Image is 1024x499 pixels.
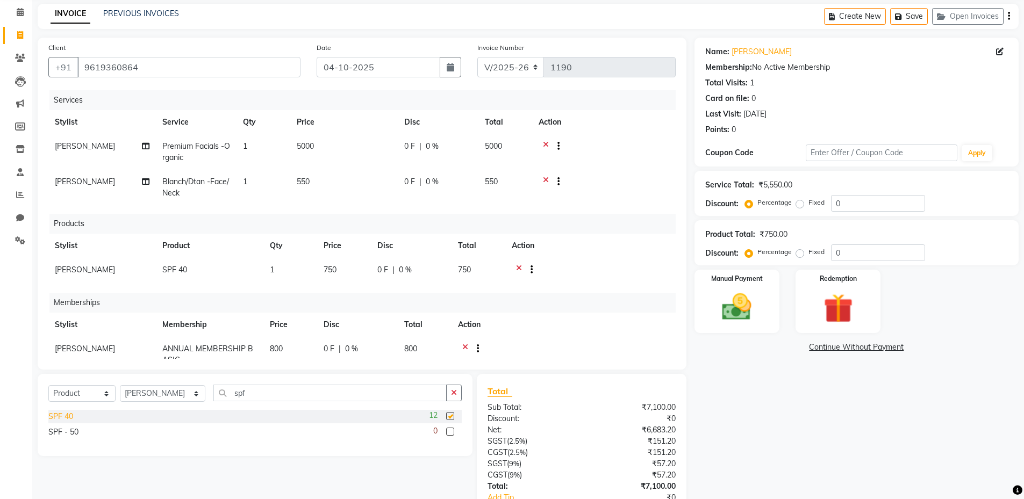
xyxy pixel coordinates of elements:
div: ₹7,100.00 [582,481,684,492]
label: Manual Payment [711,274,763,284]
span: 0 % [345,343,358,355]
span: Premium Facials -Organic [162,141,230,162]
th: Stylist [48,110,156,134]
span: 0 [433,425,438,437]
div: Membership: [705,62,752,73]
span: ANNUAL MEMBERSHIP BASIC [162,344,253,365]
label: Percentage [757,198,792,207]
span: 2.5% [509,437,525,445]
th: Membership [156,313,263,337]
span: | [419,141,421,152]
div: ( ) [479,458,582,469]
div: ₹6,683.20 [582,424,684,436]
div: Product Total: [705,229,755,240]
span: 0 F [404,176,415,187]
div: ₹57.20 [582,469,684,481]
span: 800 [270,344,283,353]
div: ( ) [479,447,582,458]
div: Discount: [479,413,582,424]
input: Search by Name/Mobile/Email/Code [77,57,300,77]
span: 0 % [399,264,412,276]
button: Apply [962,145,992,161]
button: Open Invoices [932,8,1004,25]
div: Discount: [705,248,739,259]
div: 0 [751,93,756,104]
th: Service [156,110,237,134]
div: ₹57.20 [582,458,684,469]
th: Stylist [48,234,156,258]
button: Save [890,8,928,25]
th: Qty [237,110,290,134]
div: ₹0 [582,413,684,424]
span: SPF 40 [162,265,187,274]
span: 9% [509,459,519,468]
label: Invoice Number [477,43,524,53]
div: Name: [705,46,729,57]
span: 9% [510,471,520,479]
div: Total Visits: [705,77,748,89]
label: Redemption [820,274,857,284]
label: Fixed [808,247,825,257]
span: SGST [488,436,507,446]
span: CGST [488,447,507,457]
span: 550 [297,177,310,186]
button: Create New [824,8,886,25]
div: ₹151.20 [582,447,684,458]
th: Disc [371,234,452,258]
label: Client [48,43,66,53]
th: Total [478,110,532,134]
div: ₹750.00 [760,229,787,240]
div: Points: [705,124,729,135]
th: Price [290,110,398,134]
span: 800 [404,344,417,353]
label: Fixed [808,198,825,207]
span: 5000 [297,141,314,151]
span: 0 % [426,176,439,187]
span: SGST [488,459,507,468]
div: 1 [750,77,754,89]
span: | [339,343,341,355]
div: Services [49,90,684,110]
th: Total [452,234,505,258]
th: Disc [398,110,478,134]
div: Service Total: [705,179,754,191]
div: No Active Membership [705,62,1008,73]
th: Action [452,313,676,337]
span: Total [488,386,512,397]
div: SPF - 50 [48,426,78,438]
span: 750 [324,265,336,274]
span: 2.5% [510,448,526,457]
div: ₹5,550.00 [758,179,792,191]
div: Net: [479,424,582,436]
div: 0 [732,124,736,135]
img: _cash.svg [713,290,761,324]
span: 5000 [485,141,502,151]
th: Action [505,234,676,258]
div: ( ) [479,469,582,481]
span: CGST [488,470,507,480]
a: PREVIOUS INVOICES [103,9,179,18]
div: Sub Total: [479,402,582,413]
span: [PERSON_NAME] [55,265,115,274]
span: | [419,176,421,187]
span: | [392,264,395,276]
div: ( ) [479,436,582,447]
span: 12 [429,410,438,421]
span: 0 F [404,141,415,152]
span: [PERSON_NAME] [55,141,115,151]
th: Product [156,234,263,258]
span: Blanch/Dtan -Face/Neck [162,177,229,198]
th: Stylist [48,313,156,337]
th: Price [317,234,371,258]
label: Percentage [757,247,792,257]
a: [PERSON_NAME] [732,46,792,57]
span: 1 [270,265,274,274]
div: ₹7,100.00 [582,402,684,413]
span: 1 [243,141,247,151]
label: Date [317,43,331,53]
th: Qty [263,234,317,258]
span: [PERSON_NAME] [55,344,115,353]
div: Products [49,214,684,234]
div: Memberships [49,293,684,313]
span: 0 F [324,343,334,355]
